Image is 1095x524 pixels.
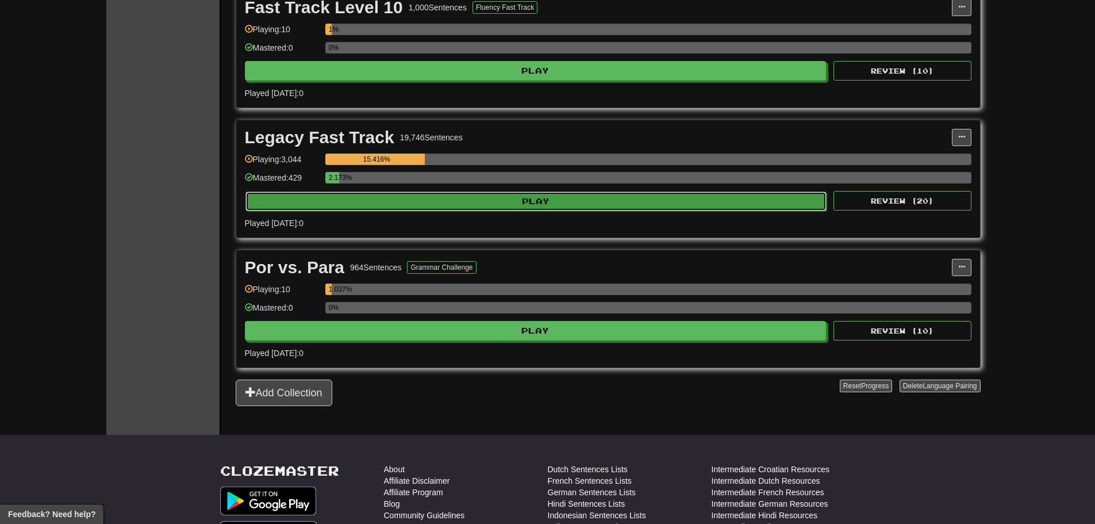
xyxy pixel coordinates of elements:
[712,510,817,521] a: Intermediate Hindi Resources
[548,475,632,487] a: French Sentences Lists
[245,42,320,61] div: Mastered: 0
[329,284,332,295] div: 1.037%
[712,464,829,475] a: Intermediate Croatian Resources
[245,321,827,341] button: Play
[548,487,636,498] a: German Sentences Lists
[409,2,467,13] div: 1,000 Sentences
[923,382,977,390] span: Language Pairing
[220,464,339,478] a: Clozemaster
[245,89,303,98] span: Played [DATE]: 0
[245,302,320,321] div: Mastered: 0
[245,61,827,81] button: Play
[384,487,443,498] a: Affiliate Program
[329,154,425,165] div: 15.416%
[407,261,476,274] button: Grammar Challenge
[245,192,827,211] button: Play
[712,487,824,498] a: Intermediate French Resources
[384,475,450,487] a: Affiliate Disclaimer
[712,498,828,510] a: Intermediate German Resources
[472,1,537,14] button: Fluency Fast Track
[548,498,625,510] a: Hindi Sentences Lists
[245,24,320,43] div: Playing: 10
[245,259,344,276] div: Por vs. Para
[236,380,332,406] button: Add Collection
[245,154,320,173] div: Playing: 3,044
[833,321,971,341] button: Review (10)
[245,129,394,146] div: Legacy Fast Track
[400,132,463,143] div: 19,746 Sentences
[245,219,303,228] span: Played [DATE]: 0
[245,349,303,358] span: Played [DATE]: 0
[548,510,646,521] a: Indonesian Sentences Lists
[245,172,320,191] div: Mastered: 429
[833,191,971,211] button: Review (20)
[384,510,465,521] a: Community Guidelines
[548,464,628,475] a: Dutch Sentences Lists
[384,464,405,475] a: About
[350,262,402,273] div: 964 Sentences
[329,24,332,35] div: 1%
[840,380,892,392] button: ResetProgress
[329,172,339,183] div: 2.173%
[245,284,320,303] div: Playing: 10
[833,61,971,81] button: Review (10)
[384,498,400,510] a: Blog
[900,380,981,392] button: DeleteLanguage Pairing
[8,508,95,520] span: Open feedback widget
[861,382,889,390] span: Progress
[712,475,820,487] a: Intermediate Dutch Resources
[220,487,317,515] img: Get it on Google Play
